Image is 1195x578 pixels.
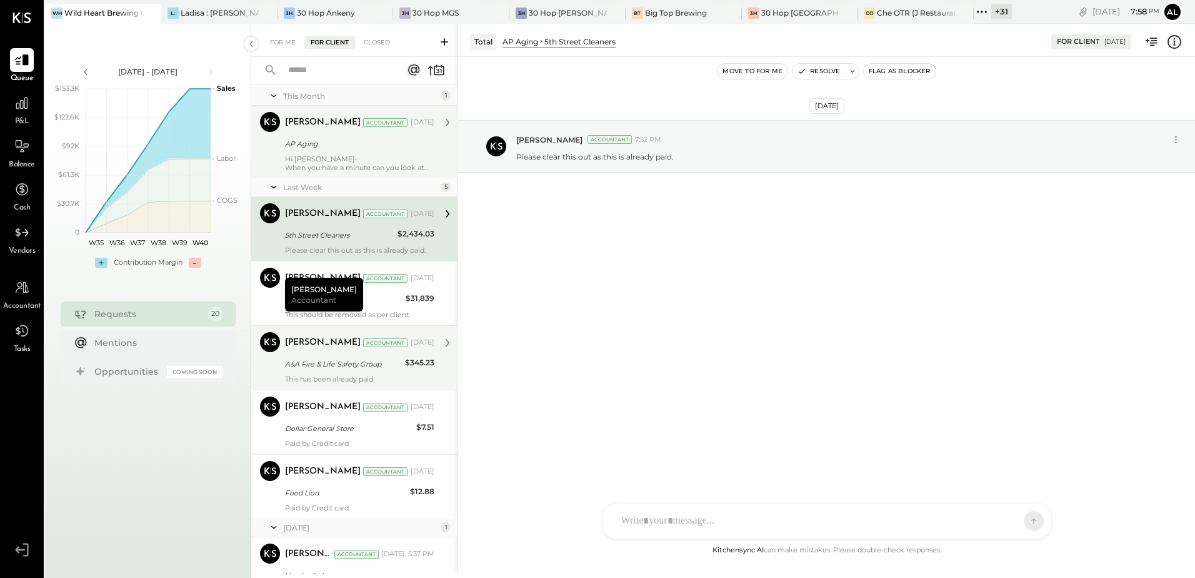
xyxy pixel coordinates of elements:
div: Wild Heart Brewing Company [64,8,142,18]
div: AP Aging [285,138,431,150]
div: L: [167,8,179,19]
div: [DATE] [411,209,434,219]
div: 5th Street Cleaners [544,36,616,47]
div: 5 [441,182,451,192]
div: 1 [441,91,451,101]
div: [PERSON_NAME] [285,116,361,129]
button: Move to for me [717,64,787,79]
div: Big Top Brewing [645,8,707,18]
div: [PERSON_NAME] [285,337,361,349]
div: [PERSON_NAME] [285,208,361,220]
span: Vendors [9,246,36,257]
div: Please clear this out as this is already paid. [285,246,434,255]
div: [PERSON_NAME] [285,465,361,478]
div: CO [864,8,875,19]
div: 1 [441,522,451,532]
div: + 31 [991,4,1012,19]
text: $153.3K [55,84,79,93]
div: Opportunities [94,365,161,378]
div: For Me [264,36,302,49]
text: W40 [192,238,207,247]
div: $2,434.03 [397,228,434,240]
div: $345.23 [405,357,434,369]
text: W36 [109,238,124,247]
a: Queue [1,48,43,84]
span: [PERSON_NAME] [516,134,582,145]
span: Queue [11,73,34,84]
div: [DATE] [283,522,437,533]
div: [PERSON_NAME] [285,278,363,312]
a: Accountant [1,276,43,312]
div: [DATE] [1092,6,1159,18]
text: $61.3K [58,170,79,179]
text: Sales [217,84,236,93]
div: 30 Hop [GEOGRAPHIC_DATA] [761,8,839,18]
div: Paid by Credit card [285,504,434,512]
div: Food Lion [285,487,406,499]
div: 30 Hop MGS [412,8,459,18]
div: - [189,258,201,268]
div: 30 Hop [PERSON_NAME] Summit [529,8,607,18]
text: $92K [62,141,79,150]
div: 3H [284,8,295,19]
span: Cash [14,203,30,214]
a: Balance [1,134,43,171]
div: Coming Soon [167,366,223,378]
div: A&A Fire & Life Safety Group [285,358,401,370]
span: Balance [9,160,35,171]
div: Ladisa : [PERSON_NAME] in the Alley [181,8,259,18]
div: [PERSON_NAME] [285,272,361,285]
text: $122.6K [54,113,79,121]
div: Paid by Credit card [285,439,434,448]
span: Tasks [14,344,31,355]
div: AP Aging [502,36,538,47]
div: [DATE] [411,273,434,283]
text: 0 [75,228,79,236]
text: Labor [217,154,236,163]
a: Tasks [1,319,43,355]
span: Accountant [291,295,336,305]
div: 3H [516,8,527,19]
div: BT [632,8,643,19]
div: Accountant [363,274,407,283]
button: Flag as Blocker [864,64,936,79]
div: Accountant [363,210,407,218]
div: [DATE] [411,118,434,128]
div: Dollar General Store [285,422,412,435]
div: Last Week [283,182,437,193]
div: Accountant [363,467,407,476]
div: Accountant [363,338,407,347]
div: Hi [PERSON_NAME]- [285,155,434,172]
div: $7.51 [416,421,434,433]
button: Al [1162,2,1182,22]
div: 20 [208,307,223,322]
div: For Client [1057,37,1100,47]
text: W35 [88,238,103,247]
div: Accountant [334,550,379,559]
div: Requests [94,308,202,320]
div: [PERSON_NAME] [285,401,361,413]
text: COGS [217,196,237,205]
span: 7:52 PM [635,135,661,145]
text: W39 [171,238,187,247]
div: This Month [283,91,437,101]
span: Accountant [3,301,41,312]
span: P&L [15,116,29,128]
div: Closed [357,36,396,49]
a: Vendors [1,221,43,257]
a: P&L [1,91,43,128]
div: When you have a minute can you look at the AP Aging report and let us know any old / inaccurate b... [285,163,434,172]
div: [PERSON_NAME] [285,548,332,560]
div: This has been already paid. [285,375,434,383]
div: [DATE] [1104,38,1126,46]
div: For Client [304,36,355,49]
div: Che OTR (J Restaurant LLC) - Ignite [877,8,955,18]
div: 3H [399,8,411,19]
div: Accountant [587,135,632,144]
div: copy link [1077,5,1089,18]
div: Mentions [94,337,217,349]
div: Accountant [363,403,407,412]
div: Accountant [363,118,407,127]
text: $30.7K [57,199,79,208]
p: Please clear this out as this is already paid. [516,151,674,162]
